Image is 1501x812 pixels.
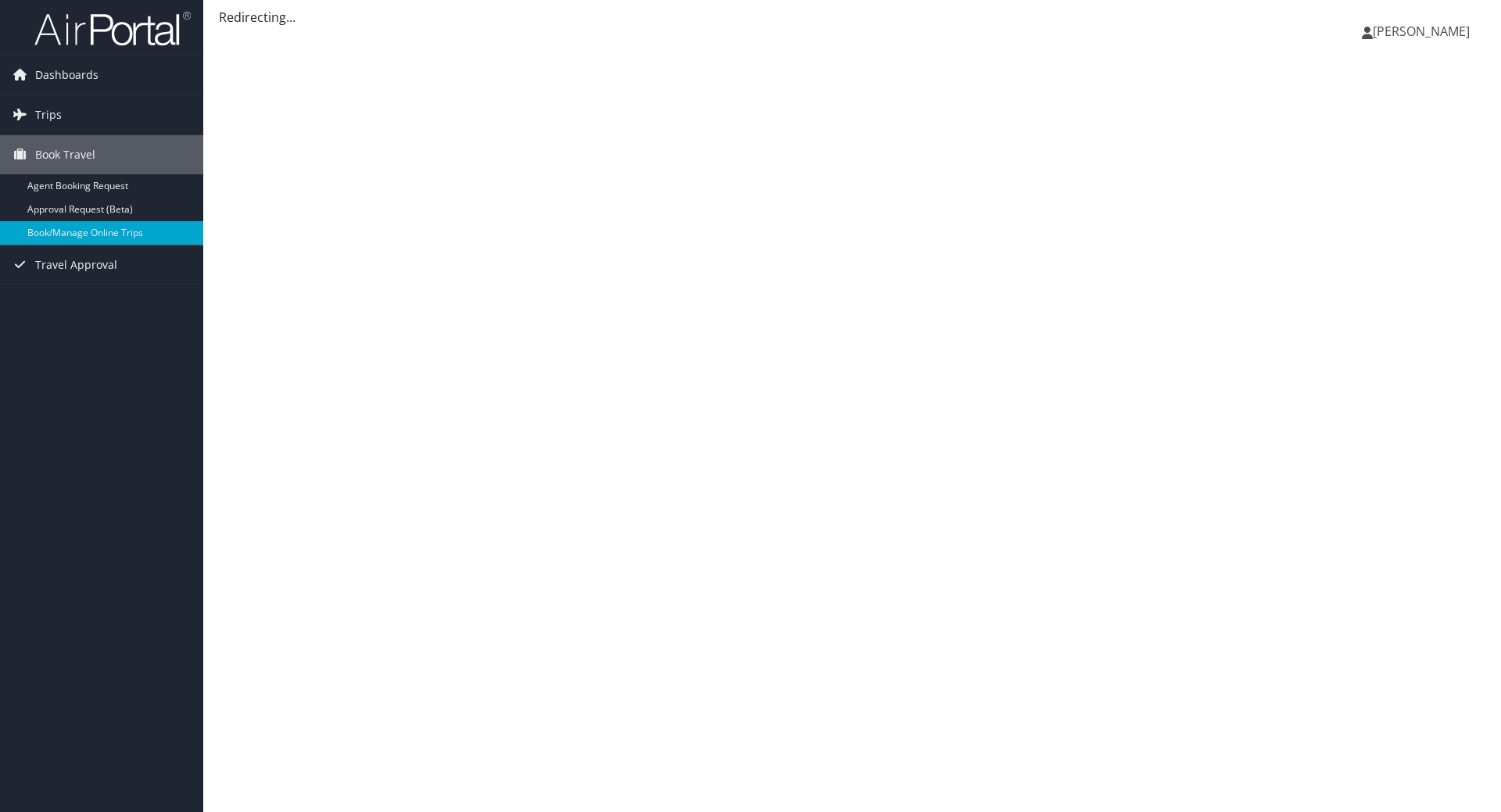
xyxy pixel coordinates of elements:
span: Trips [35,95,62,134]
span: Book Travel [35,135,95,174]
div: Redirecting... [219,8,1485,27]
span: [PERSON_NAME] [1373,23,1470,40]
img: airportal-logo.png [34,10,191,47]
span: Travel Approval [35,245,117,284]
a: [PERSON_NAME] [1362,8,1485,55]
span: Dashboards [35,55,99,95]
